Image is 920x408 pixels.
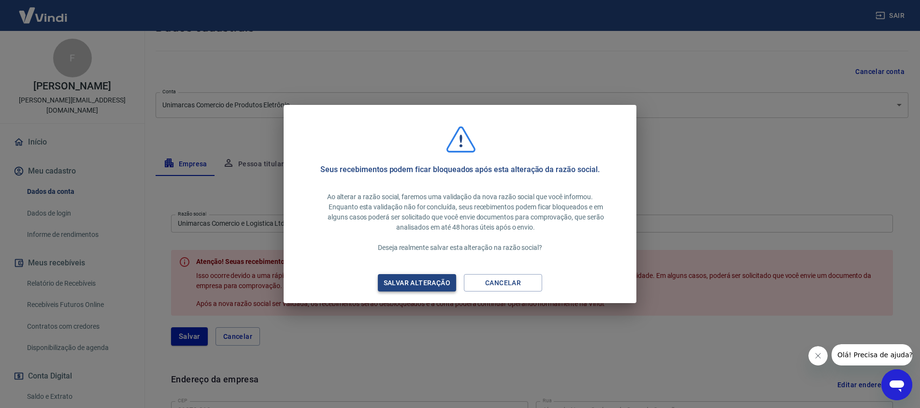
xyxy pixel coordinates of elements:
button: Salvar alteração [378,274,456,292]
p: Ao alterar a razão social, faremos uma validação da nova razão social que você informou. Enquanto... [316,192,604,253]
div: Salvar alteração [372,277,462,289]
iframe: Botão para abrir a janela de mensagens [881,369,912,400]
h5: Seus recebimentos podem ficar bloqueados após esta alteração da razão social. [320,165,599,175]
iframe: Mensagem da empresa [832,344,912,365]
iframe: Fechar mensagem [808,346,828,365]
span: Olá! Precisa de ajuda? [6,7,81,15]
button: Cancelar [464,274,542,292]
